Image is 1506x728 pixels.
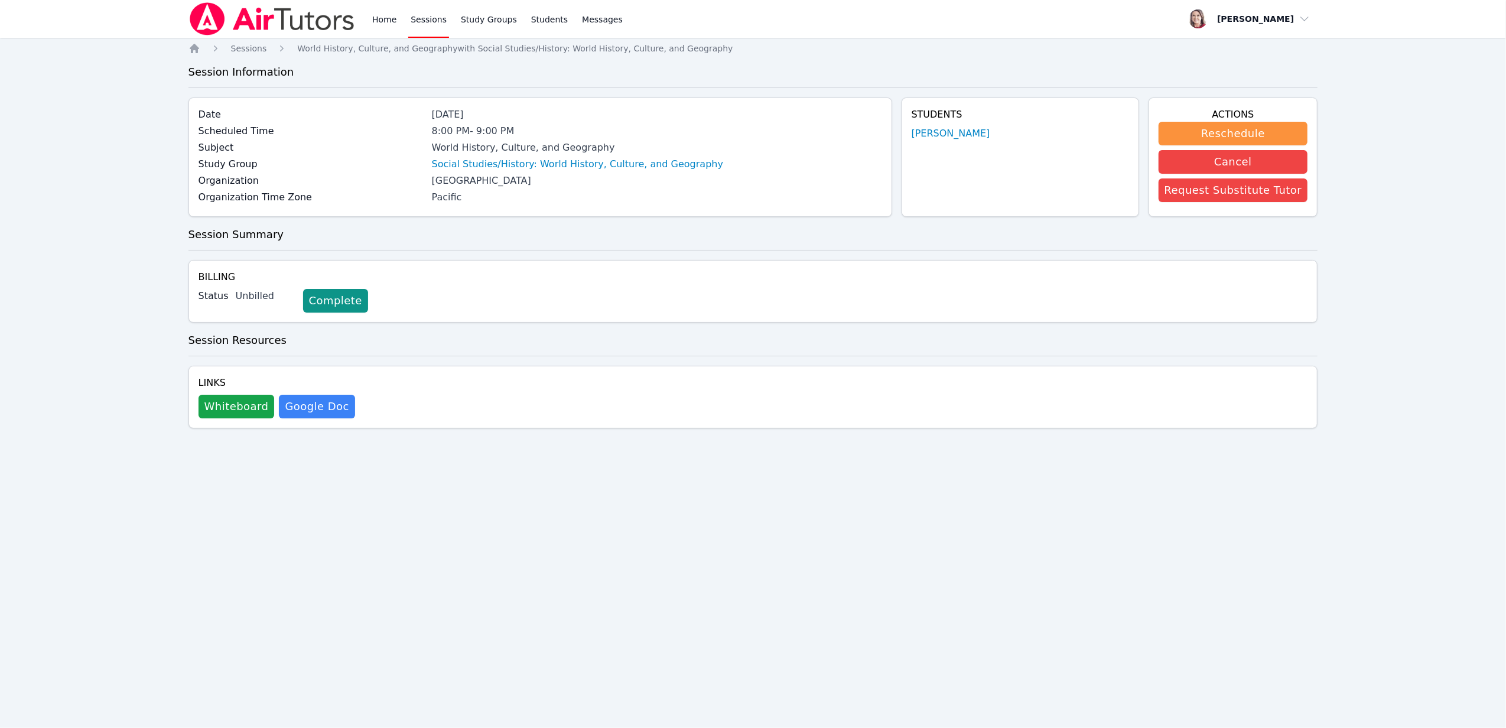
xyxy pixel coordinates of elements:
h3: Session Resources [188,332,1318,349]
a: Complete [303,289,368,313]
a: Sessions [231,43,267,54]
div: Unbilled [236,289,294,303]
button: Whiteboard [199,395,275,418]
button: Request Substitute Tutor [1159,178,1308,202]
label: Status [199,289,229,303]
nav: Breadcrumb [188,43,1318,54]
a: Google Doc [279,395,354,418]
h3: Session Information [188,64,1318,80]
button: Reschedule [1159,122,1308,145]
h4: Students [912,108,1129,122]
button: Cancel [1159,150,1308,174]
label: Organization Time Zone [199,190,425,204]
h4: Billing [199,270,1308,284]
a: [PERSON_NAME] [912,126,990,141]
a: World History, Culture, and Geographywith Social Studies/History: World History, Culture, and Geo... [297,43,733,54]
span: Messages [582,14,623,25]
div: Pacific [432,190,882,204]
h4: Actions [1159,108,1308,122]
span: Sessions [231,44,267,53]
h3: Session Summary [188,226,1318,243]
div: [GEOGRAPHIC_DATA] [432,174,882,188]
label: Scheduled Time [199,124,425,138]
label: Study Group [199,157,425,171]
label: Organization [199,174,425,188]
div: 8:00 PM - 9:00 PM [432,124,882,138]
div: [DATE] [432,108,882,122]
a: Social Studies/History: World History, Culture, and Geography [432,157,723,171]
span: World History, Culture, and Geography with Social Studies/History: World History, Culture, and Ge... [297,44,733,53]
label: Subject [199,141,425,155]
h4: Links [199,376,355,390]
div: World History, Culture, and Geography [432,141,882,155]
img: Air Tutors [188,2,356,35]
label: Date [199,108,425,122]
